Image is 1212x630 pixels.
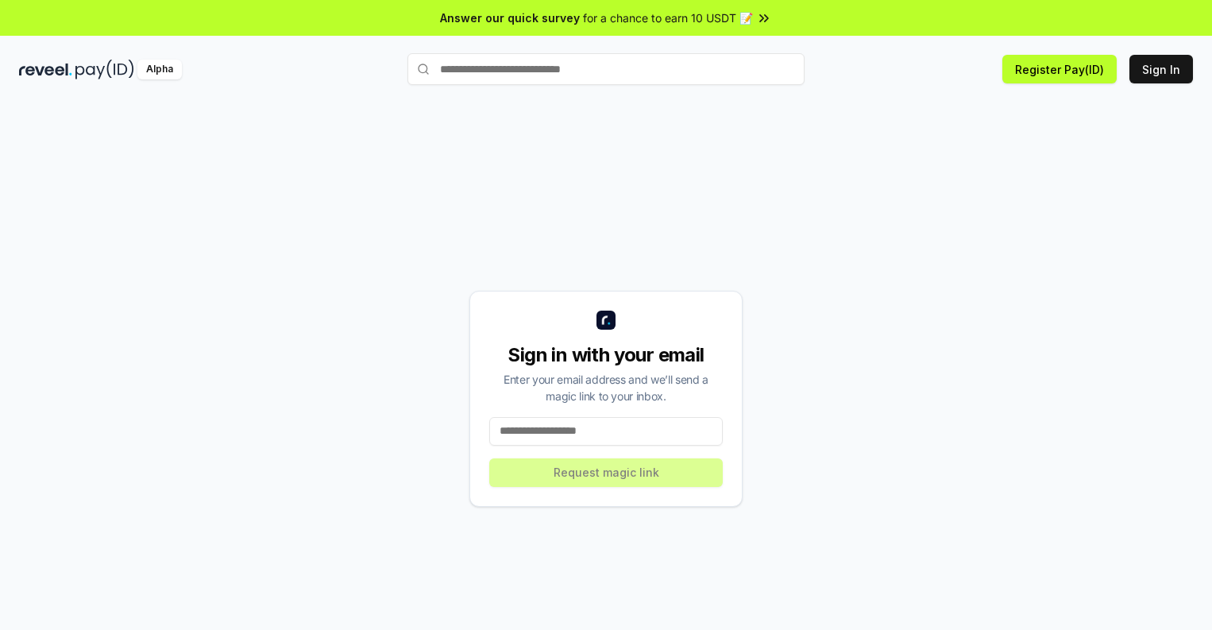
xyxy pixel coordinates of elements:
span: for a chance to earn 10 USDT 📝 [583,10,753,26]
img: pay_id [75,60,134,79]
div: Sign in with your email [489,342,723,368]
span: Answer our quick survey [440,10,580,26]
button: Register Pay(ID) [1002,55,1117,83]
button: Sign In [1129,55,1193,83]
img: reveel_dark [19,60,72,79]
div: Alpha [137,60,182,79]
div: Enter your email address and we’ll send a magic link to your inbox. [489,371,723,404]
img: logo_small [596,311,616,330]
